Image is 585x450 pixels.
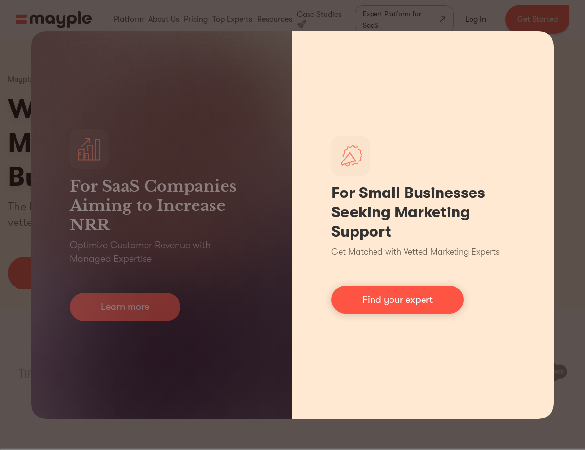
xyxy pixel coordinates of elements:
h1: For Small Businesses Seeking Marketing Support [331,183,515,241]
h3: For SaaS Companies Aiming to Increase NRR [70,177,254,235]
a: Find your expert [331,286,464,314]
a: Learn more [70,293,180,321]
p: Optimize Customer Revenue with Managed Expertise [70,239,254,266]
p: Get Matched with Vetted Marketing Experts [331,245,500,258]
